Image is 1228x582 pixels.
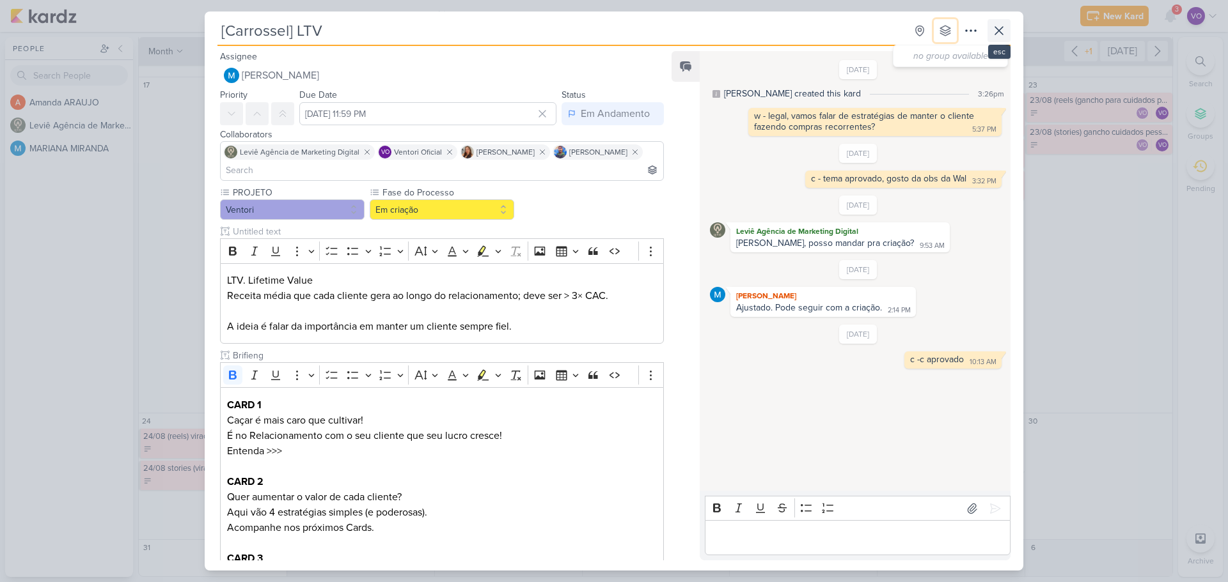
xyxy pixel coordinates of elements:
input: Search [223,162,661,178]
div: 9:53 AM [920,241,945,251]
div: Editor editing area: main [220,263,664,344]
div: [PERSON_NAME], posso mandar pra criação? [736,238,914,249]
img: MARIANA MIRANDA [224,68,239,83]
span: [PERSON_NAME] [242,68,319,83]
input: Select a date [299,102,556,125]
button: Ventori [220,199,365,220]
p: Receita média que cada cliente gera ao longo do relacionamento; deve ser > 3× CAC. [227,288,657,303]
label: Status [562,89,586,100]
div: 5:37 PM [972,125,996,135]
div: [PERSON_NAME] [733,289,913,302]
span: [PERSON_NAME] [569,146,627,158]
div: Editor editing area: main [705,520,1011,555]
div: Em Andamento [581,106,650,121]
div: Ventori Oficial [379,146,391,158]
p: LTV. Lifetime Value [227,273,657,288]
input: Untitled text [230,349,664,362]
label: PROJETO [232,186,365,199]
input: Untitled Kard [217,19,906,42]
div: w - legal, vamos falar de estratégias de manter o cliente fazendo compras recorrentes? [754,111,977,132]
div: c - tema aprovado, gosto da obs da Wal [811,173,966,184]
span: Leviê Agência de Marketing Digital [240,146,359,158]
label: Fase do Processo [381,186,514,199]
img: Franciluce Carvalho [461,146,474,158]
button: [PERSON_NAME] [220,64,664,87]
button: Em Andamento [562,102,664,125]
label: Priority [220,89,248,100]
img: Leviê Agência de Marketing Digital [710,222,725,238]
div: c -c aprovado [910,354,964,365]
div: Editor toolbar [705,496,1011,521]
img: MARIANA MIRANDA [710,287,725,302]
p: Caçar é mais caro que cultivar! [227,413,657,428]
label: Assignee [220,51,257,62]
img: Leviê Agência de Marketing Digital [224,146,237,158]
strong: CARD 1 [227,399,262,411]
input: Untitled text [230,225,664,238]
span: Ventori Oficial [394,146,442,158]
strong: CARD 3 [227,552,263,565]
strong: CARD 2 [227,475,264,488]
p: Acompanhe nos próximos Cards. [227,520,657,535]
div: [PERSON_NAME] created this kard [724,87,861,100]
p: Entenda >>> [227,443,657,459]
span: [PERSON_NAME] [476,146,535,158]
p: A ideia é falar da importância em manter um cliente sempre fiel. [227,319,657,334]
div: 2:14 PM [888,305,911,316]
div: 3:32 PM [972,176,996,187]
img: Guilherme Savio [554,146,567,158]
div: 10:13 AM [970,357,996,367]
p: É no Relacionamento com o seu cliente que seu lucro cresce! [227,428,657,443]
div: Editor toolbar [220,238,664,263]
div: esc [988,45,1011,59]
div: Editor toolbar [220,362,664,387]
label: Due Date [299,89,337,100]
div: 3:26pm [978,88,1004,100]
p: Quer aumentar o valor de cada cliente? Aqui vão 4 estratégias simples (e poderosas). [227,489,657,520]
div: Collaborators [220,128,664,141]
p: VO [381,149,390,156]
div: Ajustado. Pode seguir com a criação. [736,302,882,313]
button: Em criação [370,199,514,220]
div: Leviê Agência de Marketing Digital [733,225,947,238]
div: no group available [903,49,998,63]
